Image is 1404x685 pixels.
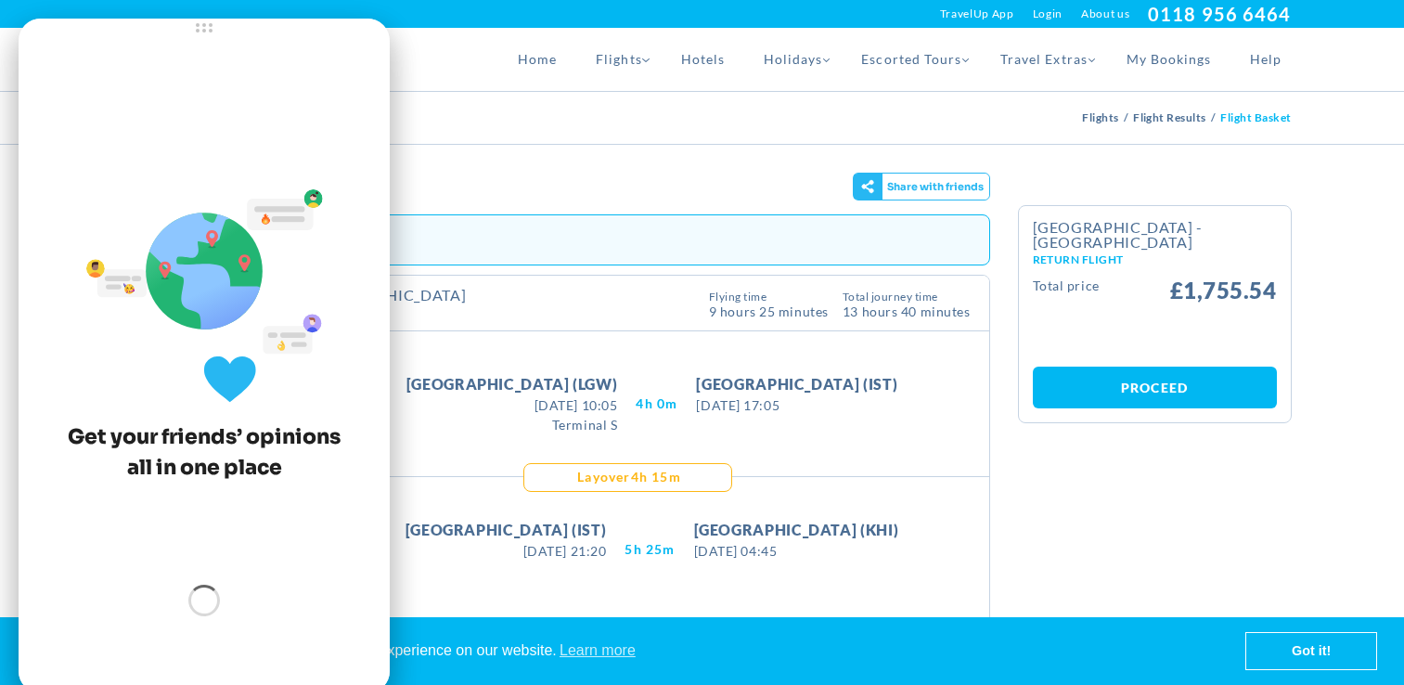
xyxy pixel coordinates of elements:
[113,214,990,265] div: Embedded experience
[842,28,981,91] a: Escorted Tours
[1033,367,1277,408] a: Proceed
[577,468,630,486] span: Layover
[662,28,744,91] a: Hotels
[406,541,607,561] span: [DATE] 21:20
[576,28,661,91] a: Flights
[1107,28,1231,91] a: My Bookings
[1148,3,1291,25] a: 0118 956 6464
[625,540,675,559] span: 5H 25M
[709,303,829,318] span: 9 Hours 25 Minutes
[1033,316,1277,348] iframe: PayPal Message 1
[1033,279,1100,302] small: Total Price
[843,291,971,303] span: Total Journey Time
[853,173,990,200] gamitee-button: Get your friends' opinions
[709,291,829,303] span: Flying Time
[1033,254,1277,265] small: Return Flight
[406,395,618,415] span: [DATE] 10:05
[1230,28,1291,91] a: Help
[406,373,618,395] span: [GEOGRAPHIC_DATA] (LGW)
[694,519,899,541] span: [GEOGRAPHIC_DATA] (KHI)
[636,394,677,413] span: 4H 0M
[696,373,897,395] span: [GEOGRAPHIC_DATA] (IST)
[406,519,607,541] span: [GEOGRAPHIC_DATA] (IST)
[694,541,899,561] span: [DATE] 04:45
[744,28,842,91] a: Holidays
[406,415,618,434] span: Terminal S
[498,28,576,91] a: Home
[1170,279,1277,302] span: £1,755.54
[27,637,1245,665] span: This website uses cookies to ensure you get the best experience on our website.
[573,468,681,486] div: 4H 15M
[1133,110,1211,124] a: Flight Results
[981,28,1107,91] a: Travel Extras
[696,395,897,415] span: [DATE] 17:05
[1220,92,1291,144] li: Flight Basket
[1246,633,1376,670] a: dismiss cookie message
[1082,110,1123,124] a: Flights
[1033,220,1277,265] h2: [GEOGRAPHIC_DATA] - [GEOGRAPHIC_DATA]
[843,303,971,318] span: 13 hours 40 Minutes
[557,637,638,665] a: learn more about cookies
